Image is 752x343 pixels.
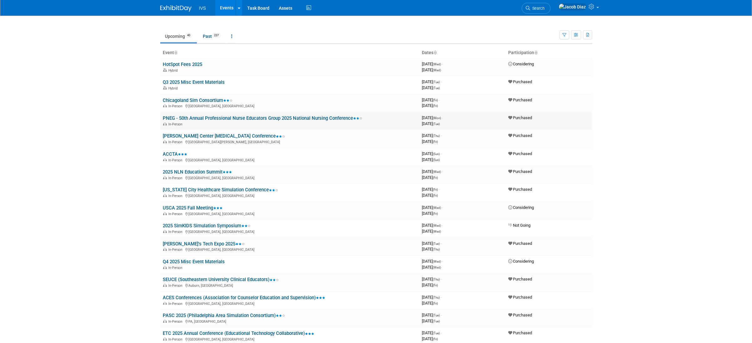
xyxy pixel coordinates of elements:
a: PASC 2025 (Philadelphia Area Simulation Consortium) [163,313,285,318]
span: [DATE] [422,133,442,138]
a: Upcoming40 [160,30,197,42]
img: In-Person Event [163,122,167,125]
span: [DATE] [422,175,438,180]
span: (Tue) [433,86,440,90]
img: In-Person Event [163,194,167,197]
span: - [442,259,443,264]
span: In-Person [168,158,184,162]
span: (Fri) [433,337,438,341]
span: (Wed) [433,170,441,174]
span: In-Person [168,122,184,126]
span: In-Person [168,248,184,252]
span: [DATE] [422,139,438,144]
span: [DATE] [422,85,440,90]
span: (Thu) [433,278,440,281]
img: In-Person Event [163,230,167,233]
span: [DATE] [422,277,442,281]
span: (Fri) [433,176,438,179]
span: 40 [185,33,192,38]
span: (Tue) [433,242,440,245]
span: [DATE] [422,115,443,120]
span: - [441,313,442,317]
a: [US_STATE] City Healthcare Simulation Conference [163,187,278,193]
span: Purchased [508,313,532,317]
span: [DATE] [422,121,440,126]
span: (Tue) [433,331,440,335]
span: (Thu) [433,248,440,251]
a: ACES Conferences (Association for Counselor Education and Supervision) [163,295,325,300]
span: (Wed) [433,206,441,209]
span: - [442,62,443,66]
span: In-Person [168,176,184,180]
span: (Fri) [433,98,438,102]
span: In-Person [168,337,184,341]
a: Sort by Start Date [433,50,437,55]
span: Purchased [508,295,532,300]
span: (Wed) [433,230,441,233]
span: Hybrid [168,86,180,90]
span: (Wed) [433,224,441,227]
span: [DATE] [422,336,438,341]
img: In-Person Event [163,302,167,305]
span: Purchased [508,151,532,156]
img: Hybrid Event [163,86,167,89]
span: [DATE] [422,62,443,66]
span: (Fri) [433,104,438,108]
span: [DATE] [422,187,440,192]
span: [DATE] [422,247,440,251]
span: Considering [508,259,534,264]
span: - [441,133,442,138]
a: SEUCE (Southeastern University Clinical Educators) [163,277,279,282]
span: Purchased [508,169,532,174]
div: [GEOGRAPHIC_DATA], [GEOGRAPHIC_DATA] [163,157,417,162]
a: ETC 2025 Annual Conference (Educational Technology Collaborative) [163,330,314,336]
span: Search [530,6,545,11]
a: Q3 2025 Misc Event Materials [163,79,225,85]
span: IVS [199,6,206,11]
span: (Fri) [433,212,438,215]
img: In-Person Event [163,266,167,269]
span: In-Person [168,140,184,144]
span: [DATE] [422,169,443,174]
th: Participation [506,48,592,58]
span: - [441,151,442,156]
span: Considering [508,205,534,210]
span: [DATE] [422,103,438,108]
div: [GEOGRAPHIC_DATA], [GEOGRAPHIC_DATA] [163,247,417,252]
a: USCA 2025 Fall Meeting [163,205,223,211]
span: In-Person [168,320,184,324]
img: In-Person Event [163,158,167,161]
a: HotSpot Fees 2025 [163,62,202,67]
span: In-Person [168,302,184,306]
span: (Tue) [433,122,440,126]
span: In-Person [168,266,184,270]
img: In-Person Event [163,140,167,143]
a: 2025 SimKIDS Simulation Symposium [163,223,251,229]
img: In-Person Event [163,212,167,215]
div: Auburn, [GEOGRAPHIC_DATA] [163,283,417,288]
span: In-Person [168,104,184,108]
th: Dates [419,48,506,58]
img: Hybrid Event [163,68,167,72]
span: Purchased [508,98,532,102]
span: [DATE] [422,259,443,264]
img: ExhibitDay [160,5,192,12]
span: - [441,330,442,335]
span: [DATE] [422,265,441,270]
img: In-Person Event [163,320,167,323]
span: (Fri) [433,188,438,191]
span: Purchased [508,115,532,120]
span: - [439,187,440,192]
span: [DATE] [422,98,440,102]
img: In-Person Event [163,337,167,340]
span: (Wed) [433,63,441,66]
div: PA, [GEOGRAPHIC_DATA] [163,319,417,324]
span: (Wed) [433,68,441,72]
a: Past237 [198,30,225,42]
span: (Sun) [433,152,440,156]
span: In-Person [168,194,184,198]
span: [DATE] [422,79,442,84]
span: (Wed) [433,266,441,269]
a: Sort by Event Name [174,50,177,55]
a: Sort by Participation Type [534,50,537,55]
